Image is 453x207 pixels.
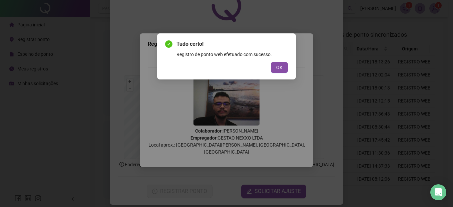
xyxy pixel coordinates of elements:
[176,51,288,58] div: Registro de ponto web efetuado com sucesso.
[176,40,288,48] span: Tudo certo!
[430,184,446,200] div: Open Intercom Messenger
[165,40,172,48] span: check-circle
[276,64,283,71] span: OK
[271,62,288,73] button: OK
